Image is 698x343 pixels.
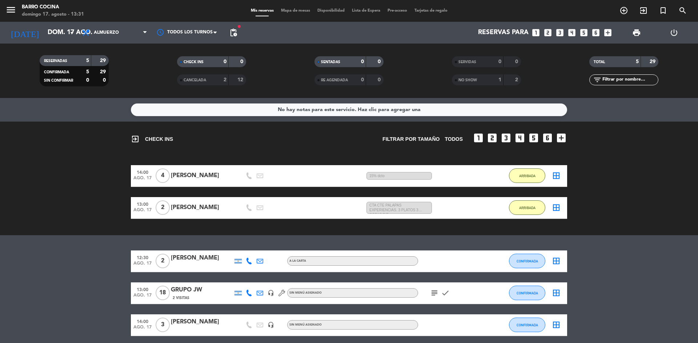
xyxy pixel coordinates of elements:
strong: 0 [224,59,226,64]
i: looks_6 [591,28,601,37]
i: looks_4 [567,28,577,37]
strong: 0 [240,59,245,64]
span: Disponibilidad [314,9,348,13]
span: 4 [156,168,170,183]
span: ARRIBADA [519,206,535,210]
strong: 0 [498,59,501,64]
i: looks_5 [528,132,539,144]
i: headset_mic [268,290,274,296]
span: 2 Visitas [173,295,189,301]
span: CTA CTE PALAPAS EXPERIENCIAS. 3 PLATOS 3 COPAS P/P [366,202,432,214]
i: border_all [552,320,561,329]
span: CONFIRMADA [517,259,538,263]
span: 3 [156,318,170,332]
i: looks_3 [555,28,565,37]
span: ago. 17 [133,325,152,333]
i: arrow_drop_down [68,28,76,37]
i: subject [430,289,439,297]
strong: 0 [515,59,520,64]
span: 2 [156,254,170,268]
span: print [632,28,641,37]
i: looks_4 [514,132,526,144]
i: looks_one [473,132,484,144]
i: add_box [603,28,613,37]
strong: 2 [515,77,520,82]
i: looks_3 [500,132,512,144]
input: Filtrar por nombre... [602,76,658,84]
strong: 0 [378,59,382,64]
span: SERVIDAS [458,60,476,64]
i: border_all [552,171,561,180]
i: power_settings_new [670,28,678,37]
strong: 29 [100,69,107,74]
div: [PERSON_NAME] [171,203,233,212]
button: CONFIRMADA [509,254,545,268]
span: CONFIRMADA [517,323,538,327]
span: 12:30 [133,253,152,261]
span: Filtrar por tamaño [382,135,440,143]
span: Pre-acceso [384,9,411,13]
button: ARRIBADA [509,168,545,183]
i: looks_5 [579,28,589,37]
i: headset_mic [268,322,274,328]
span: ago. 17 [133,261,152,269]
i: looks_two [543,28,553,37]
strong: 0 [361,59,364,64]
strong: 12 [237,77,245,82]
button: menu [5,4,16,18]
span: Tarjetas de regalo [411,9,451,13]
span: CANCELADA [184,78,206,82]
button: ARRIBADA [509,200,545,215]
span: 2 [156,200,170,215]
strong: 0 [378,77,382,82]
i: check [441,289,450,297]
span: Mis reservas [247,9,277,13]
span: ARRIBADA [519,174,535,178]
span: 15% dcto [366,172,432,180]
span: NO SHOW [458,78,477,82]
span: fiber_manual_record [237,24,241,29]
strong: 0 [103,78,107,83]
i: filter_list [593,75,602,84]
button: CONFIRMADA [509,286,545,300]
span: CONFIRMADA [517,291,538,295]
span: ago. 17 [133,176,152,184]
span: 18 [156,286,170,300]
span: Sin menú asignado [289,291,322,294]
div: LOG OUT [655,22,693,44]
span: 13:00 [133,285,152,293]
i: border_all [552,257,561,265]
strong: 0 [86,78,89,83]
i: add_box [555,132,567,144]
span: A LA CARTA [289,260,306,262]
span: pending_actions [229,28,238,37]
div: domingo 17. agosto - 13:31 [22,11,84,18]
span: CHECK INS [131,135,173,143]
span: Lista de Espera [348,9,384,13]
span: Reservas para [478,29,529,36]
span: 14:00 [133,317,152,325]
i: exit_to_app [639,6,648,15]
span: SENTADAS [321,60,340,64]
i: [DATE] [5,25,44,41]
span: ago. 17 [133,208,152,216]
div: No hay notas para este servicio. Haz clic para agregar una [278,106,421,114]
div: [PERSON_NAME] [171,253,233,263]
strong: 29 [100,58,107,63]
i: border_all [552,203,561,212]
strong: 2 [224,77,226,82]
strong: 1 [498,77,501,82]
span: Almuerzo [94,30,119,35]
span: ago. 17 [133,293,152,301]
span: TODOS [445,135,463,143]
div: Barro Cocina [22,4,84,11]
span: Sin menú asignado [289,323,322,326]
span: SIN CONFIRMAR [44,79,73,82]
i: add_circle_outline [619,6,628,15]
i: looks_one [531,28,541,37]
i: border_all [552,289,561,297]
div: [PERSON_NAME] [171,171,233,180]
span: RESERVADAS [44,59,67,63]
i: exit_to_app [131,135,140,143]
i: turned_in_not [659,6,667,15]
